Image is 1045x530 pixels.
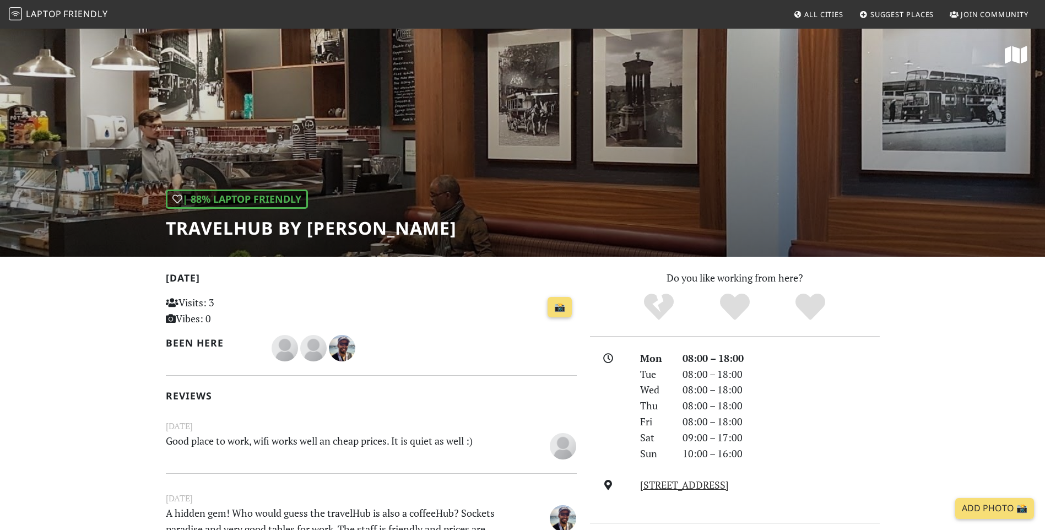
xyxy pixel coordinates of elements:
[166,295,294,327] p: Visits: 3 Vibes: 0
[634,430,675,446] div: Sat
[676,398,886,414] div: 08:00 – 18:00
[634,366,675,382] div: Tue
[955,498,1034,519] a: Add Photo 📸
[634,398,675,414] div: Thu
[272,340,300,354] span: Andrew Micklethwaite
[166,272,577,288] h2: [DATE]
[550,438,576,451] span: Ivan Vicente
[870,9,934,19] span: Suggest Places
[550,433,576,459] img: blank-535327c66bd565773addf3077783bbfce4b00ec00e9fd257753287c682c7fa38.png
[634,382,675,398] div: Wed
[676,430,886,446] div: 09:00 – 17:00
[166,190,308,209] div: | 88% Laptop Friendly
[634,350,675,366] div: Mon
[26,8,62,20] span: Laptop
[697,292,773,322] div: Yes
[9,5,108,24] a: LaptopFriendly LaptopFriendly
[272,335,298,361] img: blank-535327c66bd565773addf3077783bbfce4b00ec00e9fd257753287c682c7fa38.png
[159,433,513,458] p: Good place to work, wifi works well an cheap prices. It is quiet as well :)
[676,414,886,430] div: 08:00 – 18:00
[590,270,880,286] p: Do you like working from here?
[329,340,355,354] span: Carlos Monteiro
[676,446,886,462] div: 10:00 – 16:00
[63,8,107,20] span: Friendly
[804,9,843,19] span: All Cities
[772,292,848,322] div: Definitely!
[166,218,457,239] h1: TravelHub by [PERSON_NAME]
[855,4,939,24] a: Suggest Places
[961,9,1028,19] span: Join Community
[329,335,355,361] img: 1065-carlos.jpg
[159,491,583,505] small: [DATE]
[945,4,1033,24] a: Join Community
[621,292,697,322] div: No
[550,511,576,524] span: Carlos Monteiro
[166,337,259,349] h2: Been here
[634,414,675,430] div: Fri
[676,382,886,398] div: 08:00 – 18:00
[300,340,329,354] span: Ivan Vicente
[676,366,886,382] div: 08:00 – 18:00
[166,390,577,402] h2: Reviews
[634,446,675,462] div: Sun
[676,350,886,366] div: 08:00 – 18:00
[300,335,327,361] img: blank-535327c66bd565773addf3077783bbfce4b00ec00e9fd257753287c682c7fa38.png
[789,4,848,24] a: All Cities
[640,478,729,491] a: [STREET_ADDRESS]
[548,297,572,318] a: 📸
[9,7,22,20] img: LaptopFriendly
[159,419,583,433] small: [DATE]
